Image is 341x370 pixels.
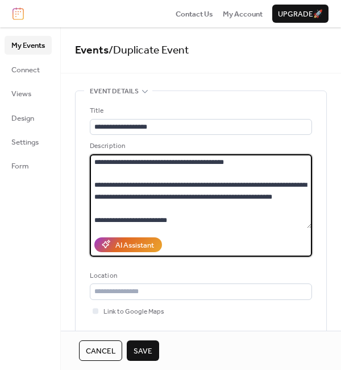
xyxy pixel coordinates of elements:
[75,40,109,61] a: Events
[90,86,139,97] span: Event details
[90,270,310,282] div: Location
[11,40,45,51] span: My Events
[115,240,154,251] div: AI Assistant
[11,64,40,76] span: Connect
[94,237,162,252] button: AI Assistant
[127,340,159,361] button: Save
[11,88,31,100] span: Views
[79,340,122,361] button: Cancel
[11,137,39,148] span: Settings
[223,9,263,20] span: My Account
[176,8,213,19] a: Contact Us
[13,7,24,20] img: logo
[11,161,29,172] span: Form
[176,9,213,20] span: Contact Us
[90,141,310,152] div: Description
[5,84,52,102] a: Views
[272,5,328,23] button: Upgrade🚀
[86,346,115,357] span: Cancel
[5,109,52,127] a: Design
[5,60,52,79] a: Connect
[5,157,52,175] a: Form
[103,306,164,318] span: Link to Google Maps
[223,8,263,19] a: My Account
[5,36,52,54] a: My Events
[278,9,323,20] span: Upgrade 🚀
[5,133,52,151] a: Settings
[134,346,152,357] span: Save
[109,40,189,61] span: / Duplicate Event
[11,113,34,124] span: Design
[90,105,310,117] div: Title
